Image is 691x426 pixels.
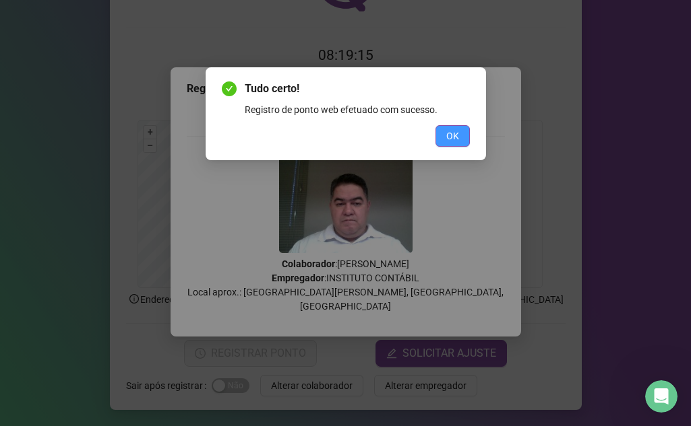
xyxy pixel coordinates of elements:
[245,102,470,117] div: Registro de ponto web efetuado com sucesso.
[222,81,237,96] span: check-circle
[245,81,470,97] span: Tudo certo!
[645,380,678,413] iframe: Intercom live chat
[446,129,459,143] span: OK
[435,125,470,147] button: OK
